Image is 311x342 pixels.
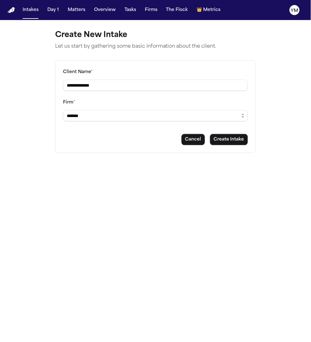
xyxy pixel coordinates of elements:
[194,4,223,16] button: crownMetrics
[210,134,248,145] button: Create intake
[63,110,248,121] input: Select a firm
[63,100,75,105] label: Firm
[8,7,15,13] a: Home
[122,4,139,16] button: Tasks
[8,7,15,13] img: Finch Logo
[65,4,88,16] button: Matters
[63,70,93,74] label: Client Name
[20,4,41,16] button: Intakes
[142,4,160,16] button: Firms
[92,4,118,16] button: Overview
[63,80,248,91] input: Client name
[55,43,256,50] p: Let us start by gathering some basic information about the client.
[164,4,191,16] button: The Flock
[182,134,205,145] button: Cancel intake creation
[45,4,61,16] button: Day 1
[55,30,256,40] h1: Create New Intake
